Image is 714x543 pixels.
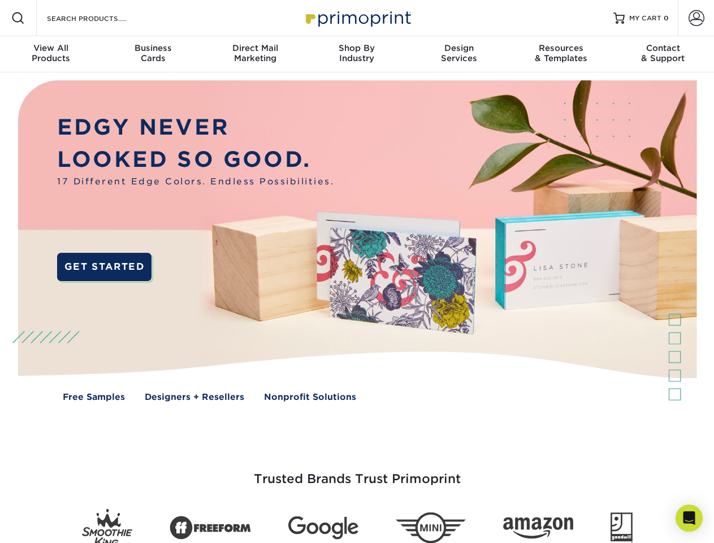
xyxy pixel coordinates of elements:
a: Direct MailMarketing [204,36,306,72]
span: Business [102,43,204,53]
img: Amazon [503,518,573,539]
p: EDGY NEVER [57,111,334,144]
span: Contact [612,43,714,53]
span: Design [408,43,510,53]
a: Resources& Templates [510,36,612,72]
div: Services [408,43,510,63]
h3: Trusted Brands Trust Primoprint [27,445,688,500]
p: LOOKED SO GOOD. [57,144,334,176]
span: Direct Mail [204,43,306,53]
input: SEARCH PRODUCTS..... [46,11,156,25]
div: & Support [612,43,714,63]
span: 17 Different Edge Colors. Endless Possibilities. [57,175,334,188]
iframe: Google Customer Reviews [3,508,96,539]
img: Goodwill [611,512,633,543]
a: Free Samples [63,391,125,404]
a: Contact& Support [612,36,714,72]
a: DesignServices [408,36,510,72]
span: 0 [664,14,669,22]
a: Shop ByIndustry [306,36,408,72]
a: Designers + Resellers [145,391,244,404]
a: Nonprofit Solutions [264,391,356,404]
span: MY CART [629,14,661,23]
div: Open Intercom Messenger [676,505,703,532]
span: Shop By [306,43,408,53]
div: Marketing [204,43,306,63]
a: GET STARTED [57,253,152,281]
img: Google [288,516,358,540]
div: & Templates [510,43,612,63]
span: Resources [510,43,612,53]
div: Industry [306,43,408,63]
div: Cards [102,43,204,63]
img: Primoprint [301,6,414,30]
a: BusinessCards [102,36,204,72]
